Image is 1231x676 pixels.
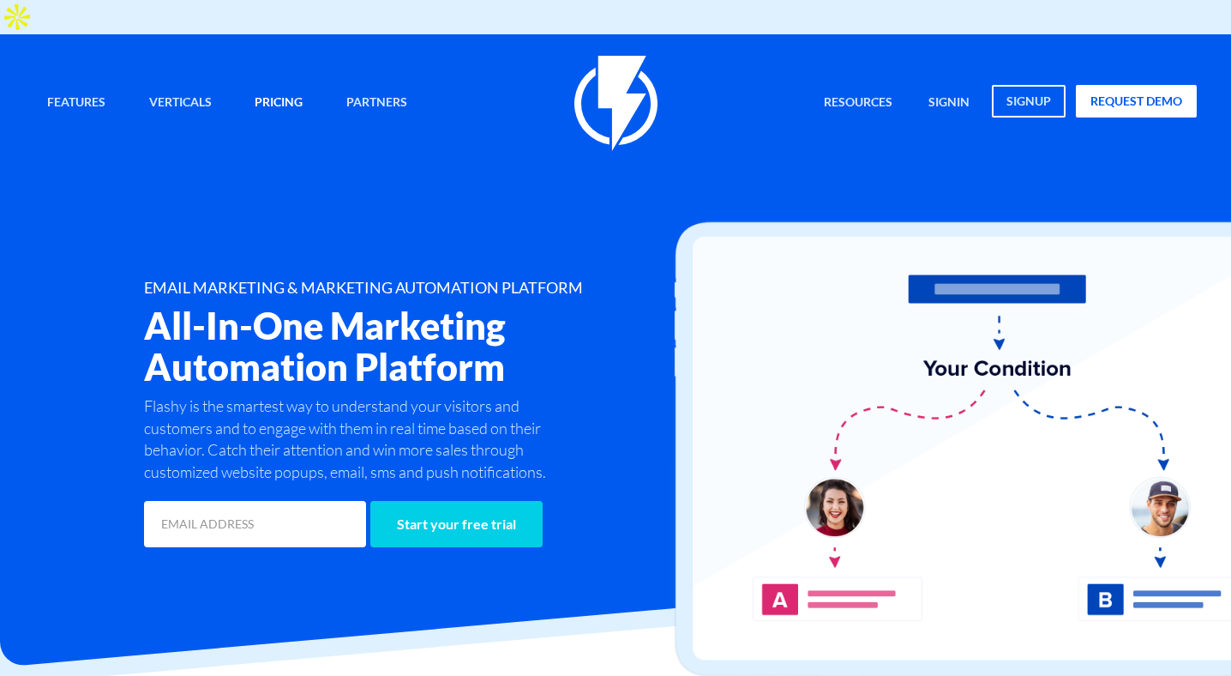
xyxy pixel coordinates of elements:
a: signin [916,85,982,122]
input: EMAIL ADDRESS [144,501,366,547]
a: signup [992,85,1066,118]
a: Resources [811,85,905,122]
a: Features [34,85,118,122]
input: Start your free trial [370,501,543,547]
h1: EMAIL MARKETING & MARKETING AUTOMATION PLATFORM [144,280,700,297]
h2: All-In-One Marketing Automation Platform [144,305,700,387]
a: Partners [333,85,420,122]
p: Flashy is the smartest way to understand your visitors and customers and to engage with them in r... [144,395,555,484]
a: request demo [1076,85,1197,118]
a: Verticals [136,85,225,122]
a: Pricing [242,85,315,122]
